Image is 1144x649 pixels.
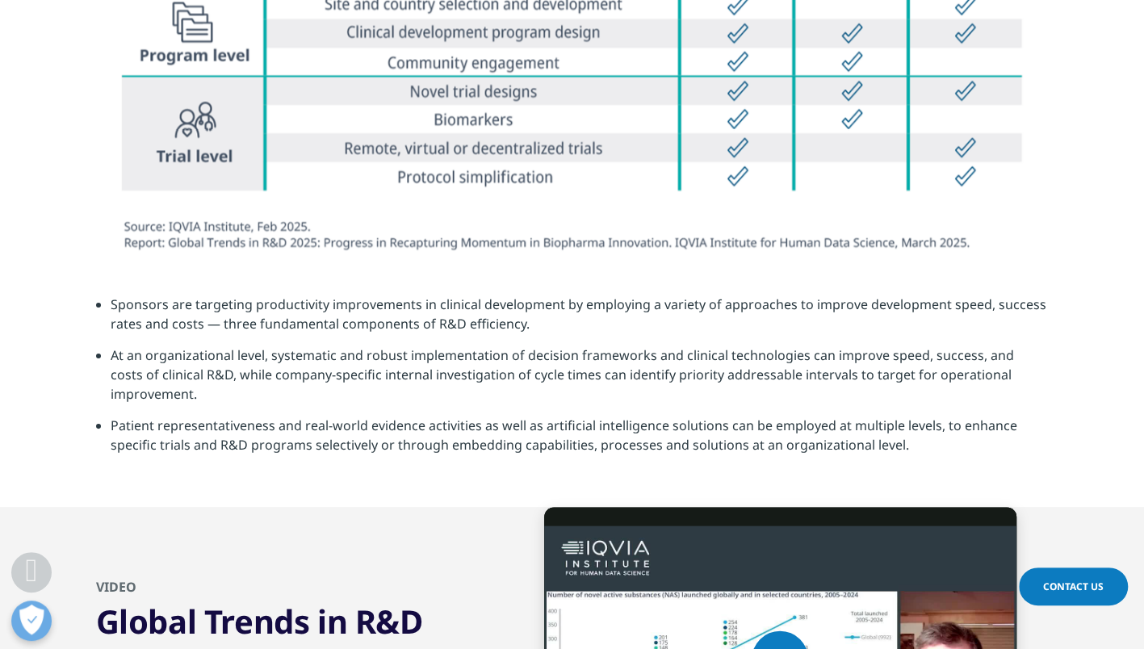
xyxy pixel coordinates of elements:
li: Patient representativeness and real-world evidence activities as well as artificial intelligence ... [111,416,1049,467]
h2: video [96,577,488,601]
a: Contact Us [1019,567,1128,605]
button: 打开偏好 [11,601,52,641]
li: At an organizational level, systematic and robust implementation of decision frameworks and clini... [111,345,1049,416]
li: Sponsors are targeting productivity improvements in clinical development by employing a variety o... [111,295,1049,345]
span: Contact Us [1043,580,1104,593]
